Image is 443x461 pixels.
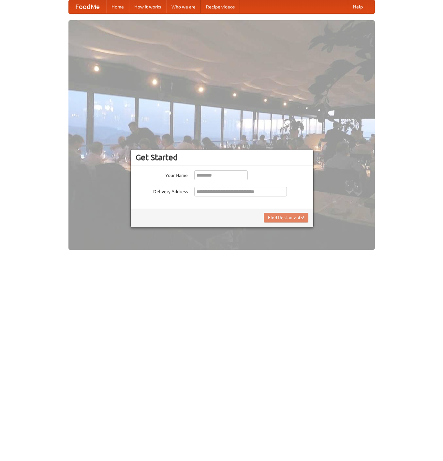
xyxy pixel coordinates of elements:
[106,0,129,13] a: Home
[136,152,308,162] h3: Get Started
[264,213,308,223] button: Find Restaurants!
[129,0,166,13] a: How it works
[69,0,106,13] a: FoodMe
[348,0,368,13] a: Help
[136,170,188,179] label: Your Name
[136,187,188,195] label: Delivery Address
[201,0,240,13] a: Recipe videos
[166,0,201,13] a: Who we are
